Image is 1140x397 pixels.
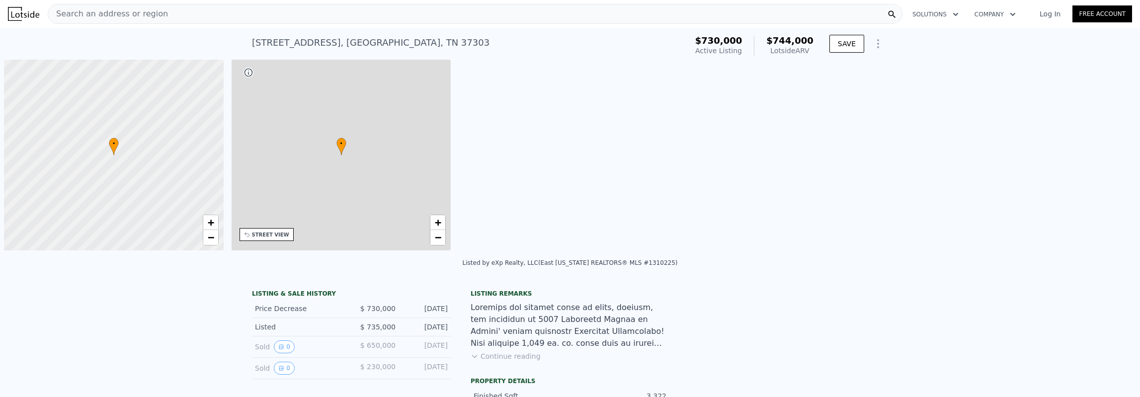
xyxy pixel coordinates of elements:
[203,215,218,230] a: Zoom in
[766,46,814,56] div: Lotside ARV
[109,138,119,155] div: •
[360,323,396,331] span: $ 735,000
[471,377,669,385] div: Property details
[255,304,343,314] div: Price Decrease
[430,230,445,245] a: Zoom out
[430,215,445,230] a: Zoom in
[207,231,214,243] span: −
[203,230,218,245] a: Zoom out
[360,305,396,313] span: $ 730,000
[471,290,669,298] div: Listing remarks
[404,340,448,353] div: [DATE]
[463,259,678,266] div: Listed by eXp Realty, LLC (East [US_STATE] REALTORS® MLS #1310225)
[471,351,541,361] button: Continue reading
[1028,9,1072,19] a: Log In
[252,36,489,50] div: [STREET_ADDRESS] , [GEOGRAPHIC_DATA] , TN 37303
[1072,5,1132,22] a: Free Account
[336,139,346,148] span: •
[207,216,214,229] span: +
[8,7,39,21] img: Lotside
[404,322,448,332] div: [DATE]
[360,363,396,371] span: $ 230,000
[435,216,441,229] span: +
[252,231,289,238] div: STREET VIEW
[255,340,343,353] div: Sold
[274,340,295,353] button: View historical data
[360,341,396,349] span: $ 650,000
[829,35,864,53] button: SAVE
[109,139,119,148] span: •
[904,5,967,23] button: Solutions
[435,231,441,243] span: −
[48,8,168,20] span: Search an address or region
[471,302,669,349] div: Loremips dol sitamet conse ad elits, doeiusm, tem incididun ut 5007 Laboreetd Magnaa en Admini' v...
[252,290,451,300] div: LISTING & SALE HISTORY
[868,34,888,54] button: Show Options
[255,362,343,375] div: Sold
[766,35,814,46] span: $744,000
[695,35,742,46] span: $730,000
[255,322,343,332] div: Listed
[404,362,448,375] div: [DATE]
[274,362,295,375] button: View historical data
[336,138,346,155] div: •
[404,304,448,314] div: [DATE]
[695,47,742,55] span: Active Listing
[967,5,1024,23] button: Company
